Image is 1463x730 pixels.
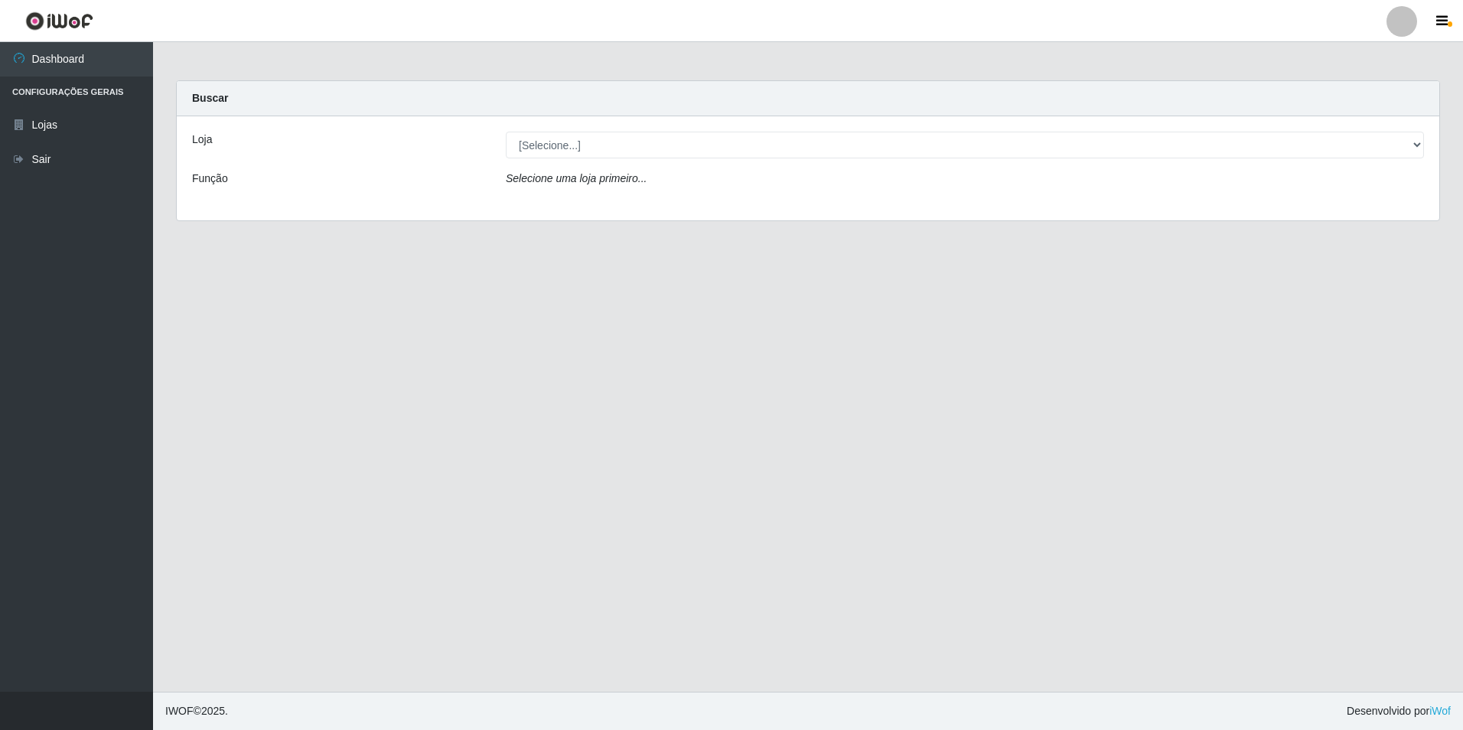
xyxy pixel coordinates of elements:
i: Selecione uma loja primeiro... [506,172,647,184]
label: Loja [192,132,212,148]
a: iWof [1429,705,1451,717]
span: © 2025 . [165,703,228,719]
span: IWOF [165,705,194,717]
img: CoreUI Logo [25,11,93,31]
label: Função [192,171,228,187]
span: Desenvolvido por [1347,703,1451,719]
strong: Buscar [192,92,228,104]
